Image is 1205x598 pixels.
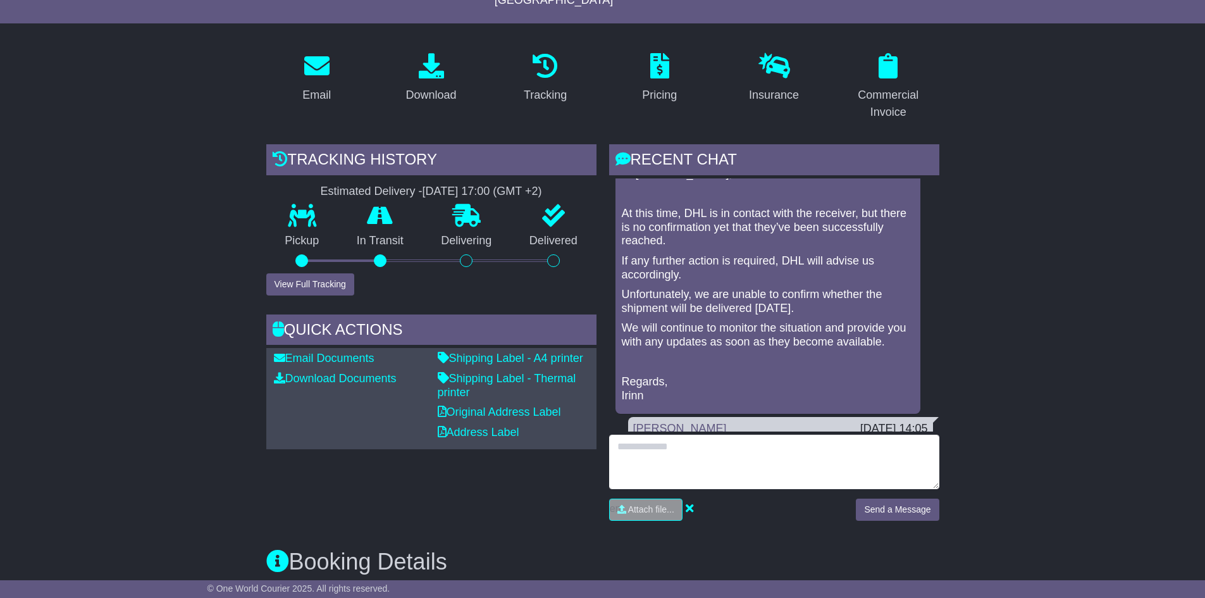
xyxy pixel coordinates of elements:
a: Download Documents [274,372,397,385]
a: Original Address Label [438,406,561,418]
div: Email [302,87,331,104]
a: Pricing [634,49,685,108]
a: [PERSON_NAME] [633,422,727,435]
p: Pickup [266,234,338,248]
div: [DATE] 17:00 (GMT +2) [423,185,542,199]
div: Quick Actions [266,315,596,349]
div: Commercial Invoice [846,87,931,121]
p: Delivering [423,234,511,248]
p: Regards, Irinn [622,375,914,402]
a: Commercial Invoice [837,49,939,125]
a: Insurance [741,49,807,108]
button: View Full Tracking [266,273,354,296]
div: Estimated Delivery - [266,185,596,199]
a: Download [397,49,464,108]
div: Download [405,87,456,104]
h3: Booking Details [266,549,939,575]
p: Delivered [510,234,596,248]
p: Unfortunately, we are unable to confirm whether the shipment will be delivered [DATE]. [622,288,914,315]
div: [DATE] 14:05 [860,422,928,436]
div: Insurance [749,87,799,104]
button: Send a Message [856,499,939,521]
a: Email Documents [274,352,374,364]
span: © One World Courier 2025. All rights reserved. [207,583,390,594]
div: Tracking [524,87,567,104]
a: Shipping Label - A4 printer [438,352,583,364]
p: At this time, DHL is in contact with the receiver, but there is no confirmation yet that they’ve ... [622,207,914,248]
a: Shipping Label - Thermal printer [438,372,576,399]
p: If any further action is required, DHL will advise us accordingly. [622,254,914,282]
p: We will continue to monitor the situation and provide you with any updates as soon as they become... [622,321,914,349]
div: Pricing [642,87,677,104]
div: Tracking history [266,144,596,178]
a: Email [294,49,339,108]
a: Address Label [438,426,519,439]
a: Tracking [516,49,575,108]
p: In Transit [338,234,423,248]
div: RECENT CHAT [609,144,939,178]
